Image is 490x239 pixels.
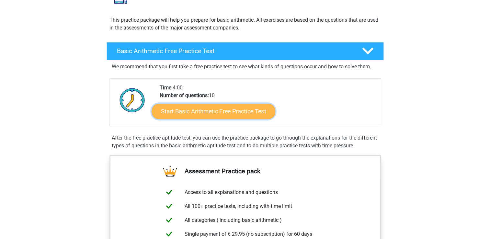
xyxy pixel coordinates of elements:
b: Number of questions: [160,92,209,98]
p: We recommend that you first take a free practice test to see what kinds of questions occur and ho... [112,63,379,71]
p: This practice package will help you prepare for basic arithmetic. All exercises are based on the ... [109,16,381,32]
a: Basic Arithmetic Free Practice Test [104,42,386,60]
div: After the free practice aptitude test, you can use the practice package to go through the explana... [109,134,381,150]
h4: Basic Arithmetic Free Practice Test [117,47,351,55]
img: Clock [116,84,149,116]
div: 4:00 10 [155,84,381,126]
a: Start Basic Arithmetic Free Practice Test [152,103,275,119]
b: Time: [160,85,173,91]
